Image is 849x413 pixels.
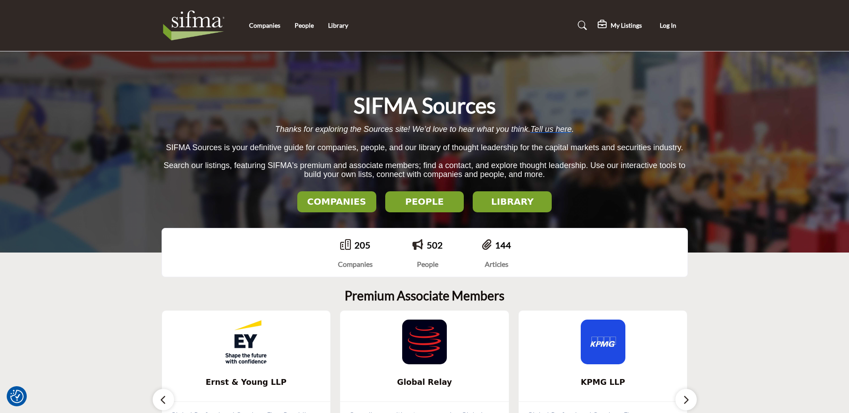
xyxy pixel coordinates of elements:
a: 205 [354,240,370,250]
button: COMPANIES [297,191,376,212]
h2: LIBRARY [475,196,549,207]
div: Articles [482,259,511,270]
b: KPMG LLP [532,371,674,394]
button: LIBRARY [473,191,552,212]
span: KPMG LLP [532,376,674,388]
h1: SIFMA Sources [354,92,496,119]
a: People [295,21,314,29]
button: Consent Preferences [10,390,24,403]
span: Search our listings, featuring SIFMA's premium and associate members; find a contact, and explore... [163,161,685,179]
h2: Premium Associate Members [345,288,504,303]
h5: My Listings [611,21,642,29]
div: Companies [338,259,373,270]
img: Ernst & Young LLP [224,320,268,364]
button: PEOPLE [385,191,464,212]
a: Library [328,21,348,29]
img: KPMG LLP [581,320,625,364]
a: Global Relay [340,371,509,394]
span: Log In [660,21,676,29]
a: 502 [427,240,443,250]
a: Companies [249,21,280,29]
div: My Listings [598,20,642,31]
a: Ernst & Young LLP [162,371,331,394]
a: Search [569,18,593,33]
img: Site Logo [162,8,231,43]
span: Thanks for exploring the Sources site! We’d love to hear what you think. . [275,125,574,134]
b: Ernst & Young LLP [175,371,317,394]
a: 144 [495,240,511,250]
span: SIFMA Sources is your definitive guide for companies, people, and our library of thought leadersh... [166,143,683,152]
a: KPMG LLP [519,371,687,394]
span: Global Relay [354,376,495,388]
img: Revisit consent button [10,390,24,403]
h2: COMPANIES [300,196,374,207]
a: Tell us here [530,125,571,134]
img: Global Relay [402,320,447,364]
span: Ernst & Young LLP [175,376,317,388]
h2: PEOPLE [388,196,462,207]
button: Log In [649,17,688,34]
b: Global Relay [354,371,495,394]
div: People [412,259,443,270]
